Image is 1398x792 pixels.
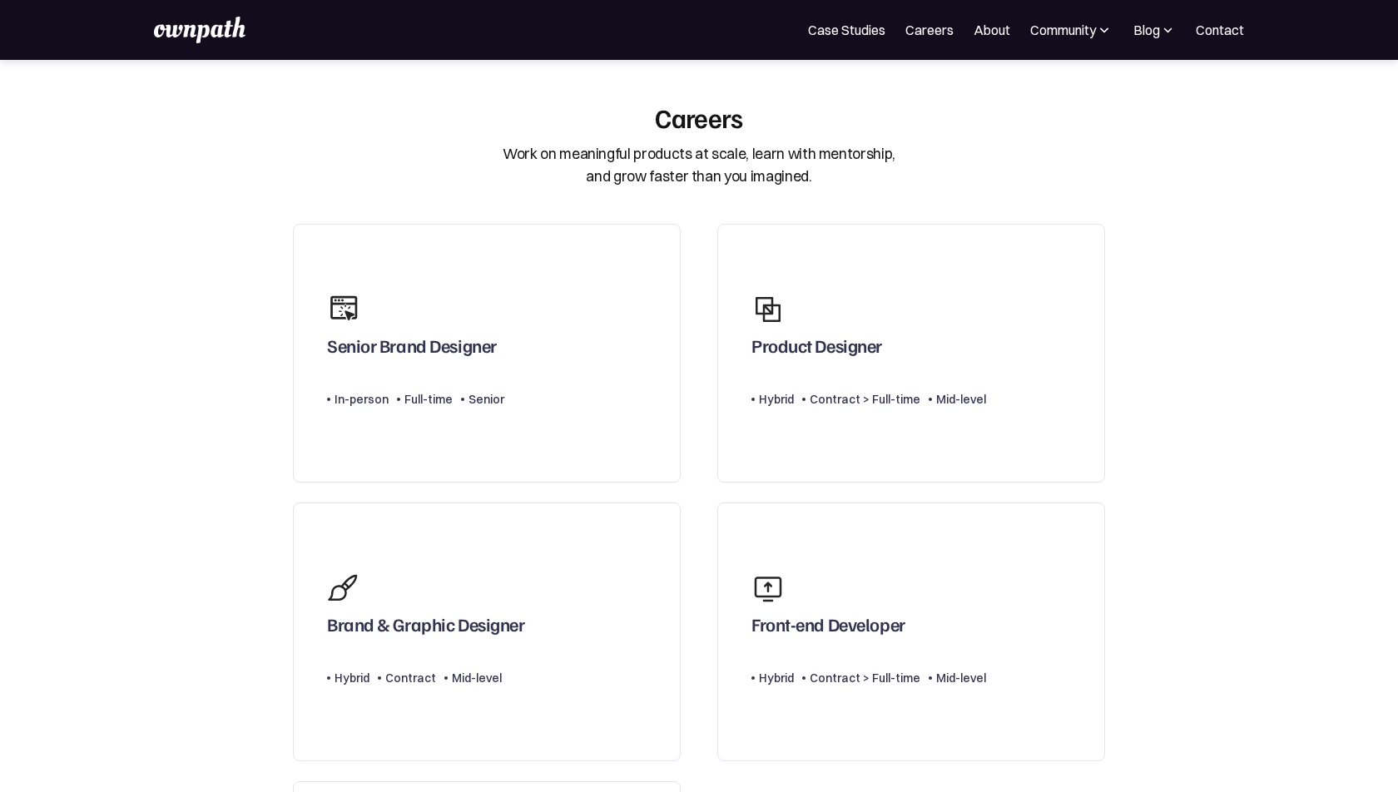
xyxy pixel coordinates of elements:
[335,389,389,409] div: In-person
[808,20,885,40] a: Case Studies
[759,389,794,409] div: Hybrid
[404,389,453,409] div: Full-time
[503,143,895,187] div: Work on meaningful products at scale, learn with mentorship, and grow faster than you imagined.
[751,613,905,643] div: Front-end Developer
[385,668,436,688] div: Contract
[468,389,504,409] div: Senior
[452,668,502,688] div: Mid-level
[936,668,986,688] div: Mid-level
[1133,20,1160,40] div: Blog
[759,668,794,688] div: Hybrid
[717,224,1105,483] a: Product DesignerHybridContract > Full-timeMid-level
[810,389,920,409] div: Contract > Full-time
[1030,20,1096,40] div: Community
[1030,20,1113,40] div: Community
[1196,20,1244,40] a: Contact
[905,20,954,40] a: Careers
[810,668,920,688] div: Contract > Full-time
[936,389,986,409] div: Mid-level
[293,224,681,483] a: Senior Brand DesignerIn-personFull-timeSenior
[717,502,1105,761] a: Front-end DeveloperHybridContract > Full-timeMid-level
[327,334,497,364] div: Senior Brand Designer
[327,613,524,643] div: Brand & Graphic Designer
[655,101,743,133] div: Careers
[293,502,681,761] a: Brand & Graphic DesignerHybridContractMid-level
[1133,20,1176,40] div: Blog
[751,334,882,364] div: Product Designer
[335,668,369,688] div: Hybrid
[974,20,1010,40] a: About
